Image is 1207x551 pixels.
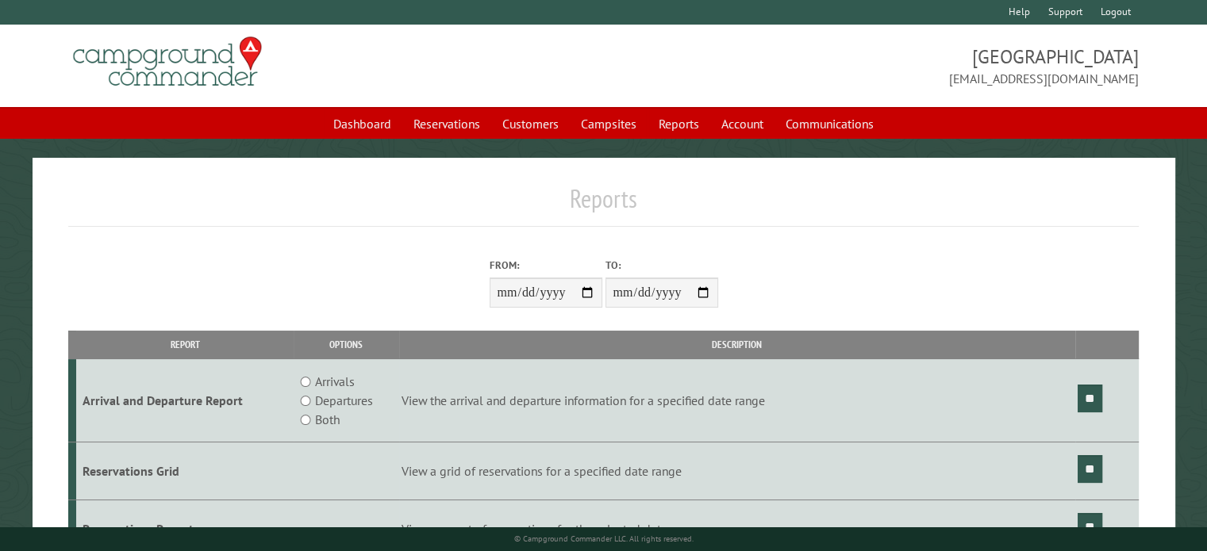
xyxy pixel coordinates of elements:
td: View the arrival and departure information for a specified date range [399,359,1075,442]
label: From: [490,258,602,273]
a: Customers [493,109,568,139]
label: Departures [315,391,373,410]
label: To: [605,258,718,273]
a: Communications [776,109,883,139]
td: Arrival and Departure Report [76,359,294,442]
span: [GEOGRAPHIC_DATA] [EMAIL_ADDRESS][DOMAIN_NAME] [604,44,1139,88]
small: © Campground Commander LLC. All rights reserved. [514,534,694,544]
a: Account [712,109,773,139]
label: Both [315,410,340,429]
a: Campsites [571,109,646,139]
th: Options [294,331,399,358]
th: Description [399,331,1075,358]
h1: Reports [68,183,1139,227]
a: Reports [649,109,709,139]
td: View a grid of reservations for a specified date range [399,442,1075,500]
a: Reservations [404,109,490,139]
th: Report [76,331,294,358]
a: Dashboard [324,109,401,139]
td: Reservations Grid [76,442,294,500]
img: Campground Commander [68,31,267,93]
label: Arrivals [315,372,355,391]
